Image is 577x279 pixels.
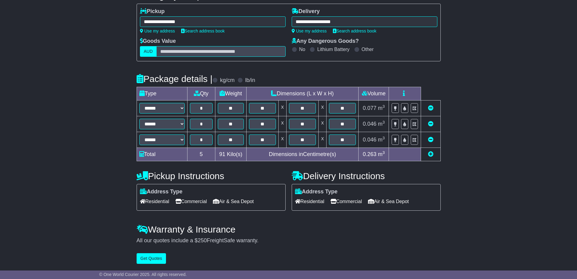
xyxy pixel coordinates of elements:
span: 91 [219,151,225,157]
h4: Delivery Instructions [292,171,441,181]
label: Any Dangerous Goods? [292,38,359,45]
td: x [319,100,327,116]
div: All our quotes include a $ FreightSafe warranty. [137,237,441,244]
td: x [319,116,327,132]
h4: Pickup Instructions [137,171,286,181]
label: AUD [140,46,157,57]
td: Volume [359,87,389,100]
label: Lithium Battery [317,46,350,52]
td: x [319,132,327,148]
a: Use my address [292,29,327,33]
span: 0.263 [363,151,376,157]
span: Air & Sea Depot [213,197,254,206]
label: Delivery [292,8,320,15]
span: m [378,151,385,157]
label: Pickup [140,8,165,15]
span: 0.077 [363,105,376,111]
label: Address Type [295,189,338,195]
span: 250 [198,237,207,243]
td: Total [137,148,187,161]
a: Use my address [140,29,175,33]
span: Air & Sea Depot [368,197,409,206]
td: Weight [215,87,247,100]
sup: 3 [383,120,385,124]
a: Remove this item [428,121,433,127]
span: Residential [295,197,324,206]
a: Remove this item [428,105,433,111]
span: 0.046 [363,137,376,143]
h4: Package details | [137,74,213,84]
label: Address Type [140,189,183,195]
a: Search address book [333,29,376,33]
td: 5 [187,148,215,161]
span: m [378,121,385,127]
td: Dimensions in Centimetre(s) [246,148,359,161]
td: Kilo(s) [215,148,247,161]
span: Residential [140,197,169,206]
td: Dimensions (L x W x H) [246,87,359,100]
span: Commercial [330,197,362,206]
td: Qty [187,87,215,100]
button: Get Quotes [137,253,166,264]
span: m [378,137,385,143]
label: Other [362,46,374,52]
td: x [278,116,286,132]
sup: 3 [383,136,385,140]
h4: Warranty & Insurance [137,224,441,234]
td: Type [137,87,187,100]
a: Add new item [428,151,433,157]
a: Remove this item [428,137,433,143]
sup: 3 [383,150,385,155]
td: x [278,100,286,116]
span: Commercial [175,197,207,206]
span: 0.046 [363,121,376,127]
label: Goods Value [140,38,176,45]
td: x [278,132,286,148]
a: Search address book [181,29,225,33]
label: No [299,46,305,52]
span: m [378,105,385,111]
label: lb/in [245,77,255,84]
label: kg/cm [220,77,234,84]
sup: 3 [383,104,385,109]
span: © One World Courier 2025. All rights reserved. [99,272,187,277]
